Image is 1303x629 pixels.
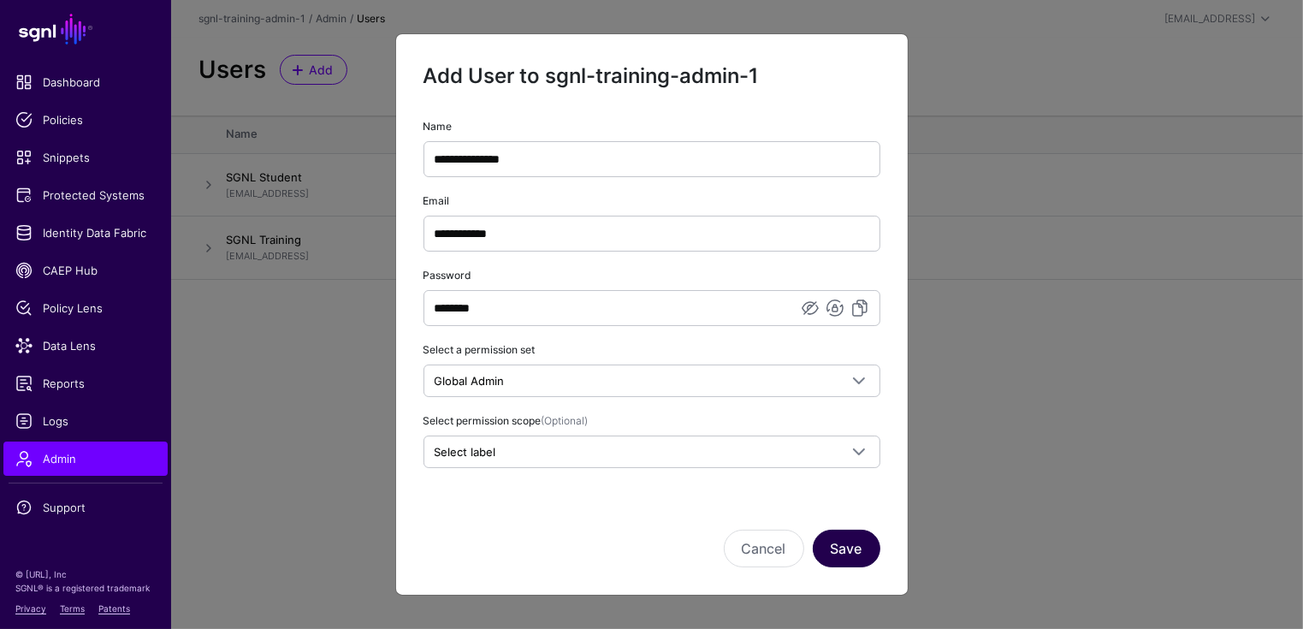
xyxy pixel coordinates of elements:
[813,530,880,567] button: Save
[423,413,589,429] label: Select permission scope
[724,530,804,567] button: Cancel
[542,414,589,427] span: (Optional)
[423,119,453,134] label: Name
[435,445,496,459] span: Select label
[423,342,536,358] label: Select a permission set
[423,193,450,209] label: Email
[423,268,471,283] label: Password
[435,374,505,388] span: Global Admin
[423,62,880,91] h2: Add User to sgnl-training-admin-1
